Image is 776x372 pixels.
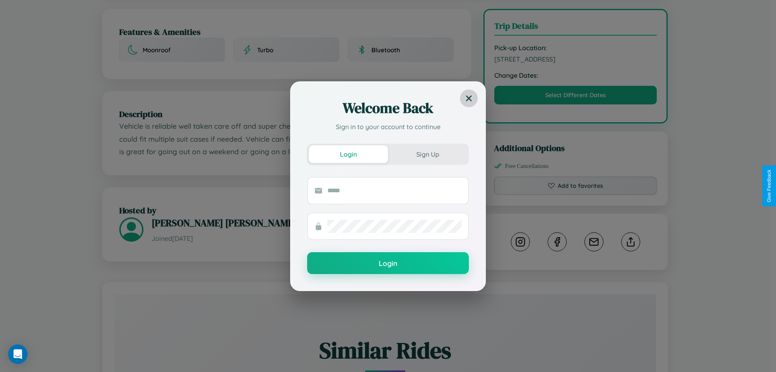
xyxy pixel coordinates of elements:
button: Login [307,252,469,274]
button: Login [309,145,388,163]
div: Give Feedback [766,170,772,202]
h2: Welcome Back [307,98,469,118]
div: Open Intercom Messenger [8,344,27,364]
button: Sign Up [388,145,467,163]
p: Sign in to your account to continue [307,122,469,132]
